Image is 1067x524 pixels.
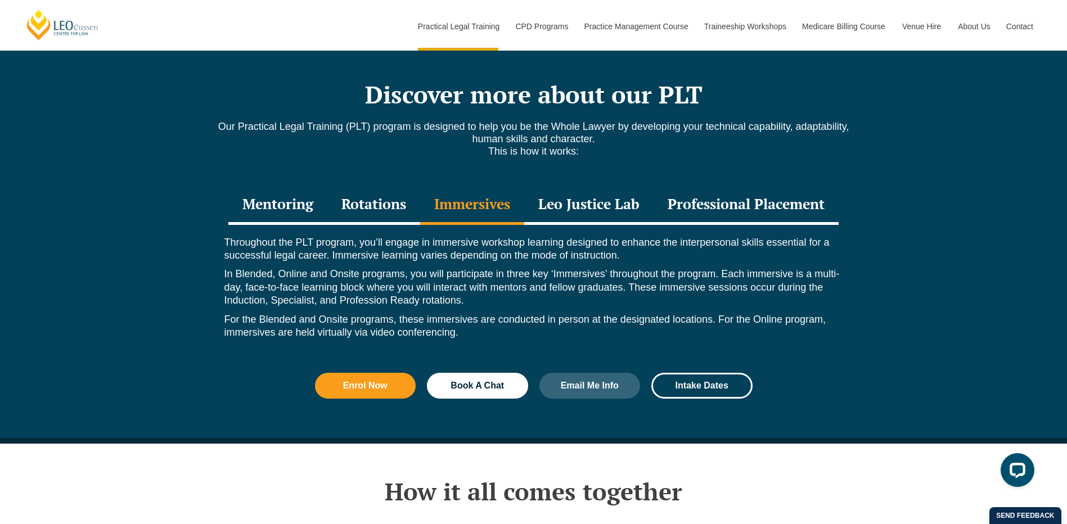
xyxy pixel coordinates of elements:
a: CPD Programs [507,2,575,51]
h2: How it all comes together [213,477,854,505]
span: Email Me Info [561,381,619,390]
a: Medicare Billing Course [794,2,894,51]
p: Our Practical Legal Training (PLT) program is designed to help you be the Whole Lawyer by develop... [213,120,854,157]
a: [PERSON_NAME] Centre for Law [25,9,100,41]
span: Book A Chat [451,381,504,390]
span: Enrol Now [343,381,388,390]
a: About Us [949,2,998,51]
div: Rotations [327,186,420,225]
a: Email Me Info [539,373,641,399]
a: Book A Chat [427,373,528,399]
p: For the Blended and Onsite programs, these immersives are conducted in person at the designated l... [224,313,843,340]
div: Immersives [420,186,524,225]
div: Leo Justice Lab [524,186,654,225]
span: Intake Dates [676,381,728,390]
a: Practical Legal Training [409,2,507,51]
iframe: LiveChat chat widget [992,449,1039,496]
p: Throughout the PLT program, you’ll engage in immersive workshop learning designed to enhance the ... [224,236,843,263]
a: Traineeship Workshops [696,2,794,51]
a: Enrol Now [315,373,416,399]
a: Contact [998,2,1042,51]
h2: Discover more about our PLT [213,80,854,109]
a: Venue Hire [894,2,949,51]
div: Professional Placement [654,186,839,225]
p: In Blended, Online and Onsite programs, you will participate in three key ‘Immersives’ throughout... [224,268,843,307]
div: Mentoring [228,186,327,225]
a: Practice Management Course [576,2,696,51]
a: Intake Dates [651,373,753,399]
